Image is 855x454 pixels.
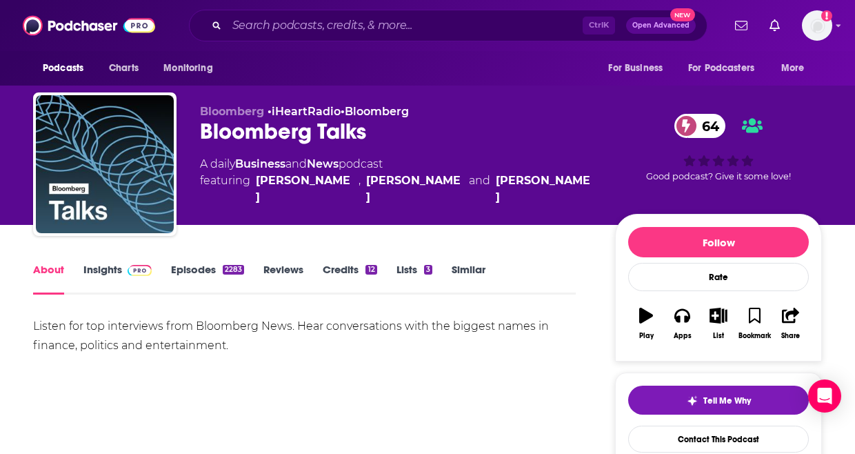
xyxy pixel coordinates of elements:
a: News [307,157,339,170]
a: InsightsPodchaser Pro [83,263,152,295]
a: Bloomberg [345,105,409,118]
div: 64Good podcast? Give it some love! [615,105,822,190]
button: tell me why sparkleTell Me Why [628,386,809,415]
span: For Business [608,59,663,78]
svg: Add a profile image [821,10,832,21]
button: Play [628,299,664,348]
span: • [268,105,341,118]
a: Show notifications dropdown [730,14,753,37]
span: Monitoring [163,59,212,78]
span: Tell Me Why [703,395,751,406]
a: Charts [100,55,147,81]
span: • [341,105,409,118]
div: Bookmark [738,332,771,340]
div: Open Intercom Messenger [808,379,841,413]
a: Business [235,157,285,170]
div: A daily podcast [200,156,593,206]
span: and [285,157,307,170]
button: open menu [154,55,230,81]
span: Good podcast? Give it some love! [646,171,791,181]
button: Apps [664,299,700,348]
div: Play [639,332,654,340]
span: Podcasts [43,59,83,78]
button: open menu [33,55,101,81]
a: Show notifications dropdown [764,14,785,37]
a: iHeartRadio [272,105,341,118]
span: For Podcasters [688,59,754,78]
div: Rate [628,263,809,291]
div: Search podcasts, credits, & more... [189,10,707,41]
img: Podchaser Pro [128,265,152,276]
div: List [713,332,724,340]
button: Show profile menu [802,10,832,41]
a: Lists3 [396,263,432,295]
a: 64 [674,114,726,138]
div: Listen for top interviews from Bloomberg News. Hear conversations with the biggest names in finan... [33,317,576,355]
button: open menu [772,55,822,81]
span: Logged in as patrickdmanning [802,10,832,41]
span: Bloomberg [200,105,264,118]
span: featuring [200,172,593,206]
a: Contact This Podcast [628,426,809,453]
span: More [781,59,805,78]
img: Bloomberg Talks [36,95,174,233]
div: 12 [365,265,376,275]
input: Search podcasts, credits, & more... [227,14,583,37]
button: Follow [628,227,809,257]
button: Share [773,299,809,348]
a: Credits12 [323,263,376,295]
a: About [33,263,64,295]
img: tell me why sparkle [687,395,698,406]
div: 3 [424,265,432,275]
div: 2283 [223,265,244,275]
a: Similar [452,263,485,295]
span: Ctrl K [583,17,615,34]
button: open menu [679,55,774,81]
span: New [670,8,695,21]
button: Bookmark [736,299,772,348]
button: Open AdvancedNew [626,17,696,34]
div: Apps [674,332,692,340]
button: open menu [598,55,680,81]
div: [PERSON_NAME] [496,172,593,206]
span: Open Advanced [632,22,690,29]
span: Charts [109,59,139,78]
button: List [701,299,736,348]
a: Episodes2283 [171,263,244,295]
a: Caroline Hyde [366,172,463,206]
div: Share [781,332,800,340]
a: Reviews [263,263,303,295]
a: Caroline Connan [256,172,353,206]
span: 64 [688,114,726,138]
img: Podchaser - Follow, Share and Rate Podcasts [23,12,155,39]
img: User Profile [802,10,832,41]
span: , [359,172,361,206]
span: and [469,172,490,206]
